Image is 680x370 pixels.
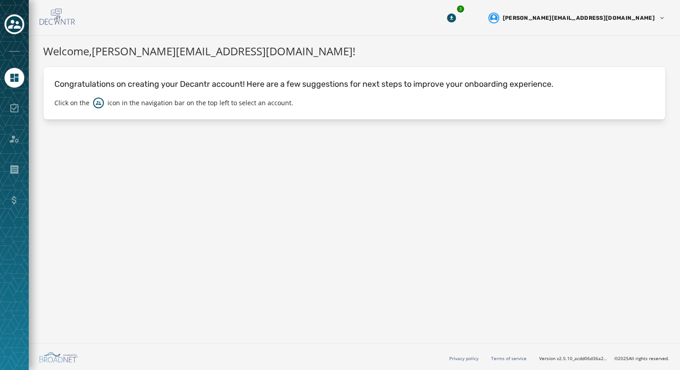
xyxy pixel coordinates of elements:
[107,98,293,107] p: icon in the navigation bar on the top left to select an account.
[491,355,527,361] a: Terms of service
[557,355,607,362] span: v2.5.10_acdd06d36a2d477687e21de5ea907d8c03850ae9
[443,10,460,26] button: Download Menu
[4,14,24,34] button: Toggle account select drawer
[54,78,654,90] p: Congratulations on creating your Decantr account! Here are a few suggestions for next steps to im...
[539,355,607,362] span: Version
[485,9,669,27] button: User settings
[614,355,669,361] span: © 2025 All rights reserved.
[43,43,666,59] h1: Welcome, [PERSON_NAME][EMAIL_ADDRESS][DOMAIN_NAME] !
[503,14,655,22] span: [PERSON_NAME][EMAIL_ADDRESS][DOMAIN_NAME]
[54,98,89,107] p: Click on the
[456,4,465,13] div: 3
[449,355,479,361] a: Privacy policy
[4,68,24,88] a: Navigate to Home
